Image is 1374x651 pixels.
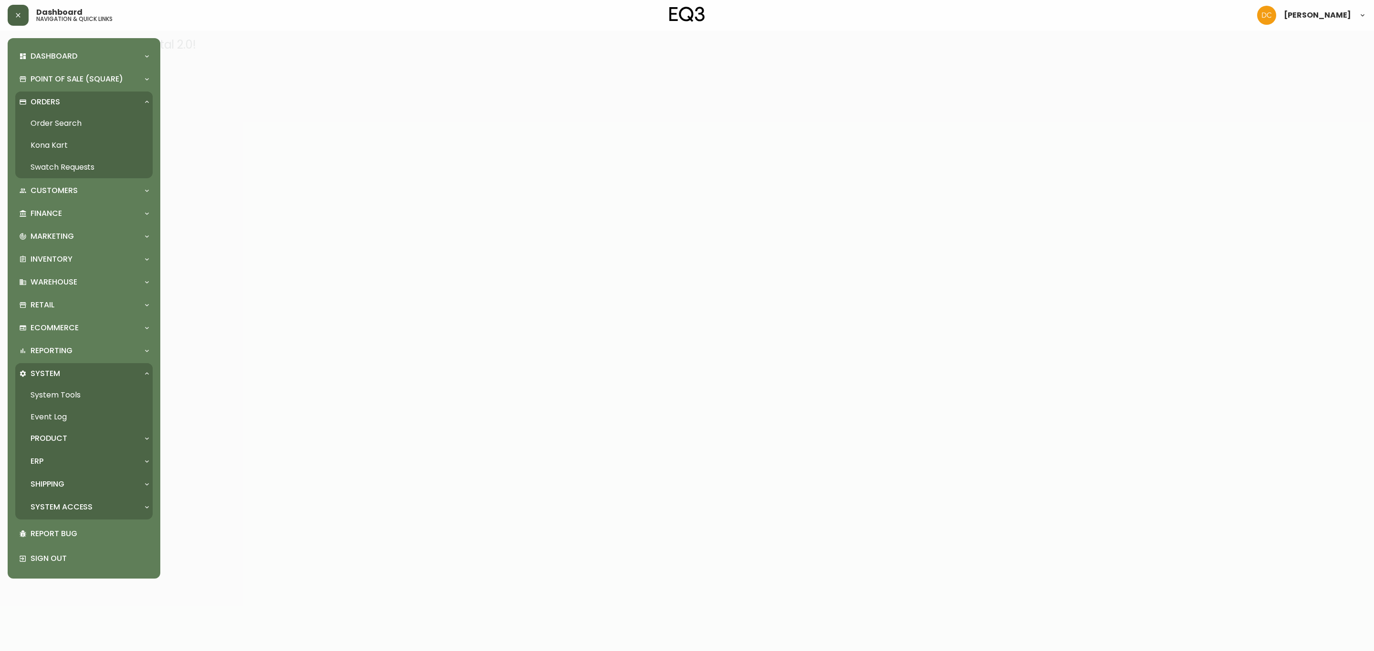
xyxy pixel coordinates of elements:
[31,277,77,287] p: Warehouse
[15,203,153,224] div: Finance
[15,521,153,546] div: Report Bug
[15,156,153,178] a: Swatch Requests
[15,451,153,472] div: ERP
[15,134,153,156] a: Kona Kart
[31,479,64,489] p: Shipping
[31,346,73,356] p: Reporting
[15,340,153,361] div: Reporting
[31,553,149,564] p: Sign Out
[31,502,93,512] p: System Access
[1284,11,1351,19] span: [PERSON_NAME]
[36,16,113,22] h5: navigation & quick links
[15,249,153,270] div: Inventory
[15,295,153,315] div: Retail
[36,9,83,16] span: Dashboard
[31,456,43,467] p: ERP
[31,300,54,310] p: Retail
[15,46,153,67] div: Dashboard
[31,208,62,219] p: Finance
[669,7,705,22] img: logo
[31,323,79,333] p: Ecommerce
[31,51,77,61] p: Dashboard
[31,185,78,196] p: Customers
[31,529,149,539] p: Report Bug
[15,180,153,201] div: Customers
[15,406,153,428] a: Event Log
[31,74,123,84] p: Point of Sale (Square)
[15,112,153,134] a: Order Search
[15,546,153,571] div: Sign Out
[31,254,73,264] p: Inventory
[31,368,60,379] p: System
[15,384,153,406] a: System Tools
[15,226,153,247] div: Marketing
[15,497,153,518] div: System Access
[15,92,153,112] div: Orders
[31,433,67,444] p: Product
[15,363,153,384] div: System
[15,428,153,449] div: Product
[15,474,153,495] div: Shipping
[15,317,153,338] div: Ecommerce
[15,69,153,90] div: Point of Sale (Square)
[31,97,60,107] p: Orders
[31,231,74,242] p: Marketing
[15,272,153,293] div: Warehouse
[1257,6,1276,25] img: 7eb451d6983258353faa3212700b340b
